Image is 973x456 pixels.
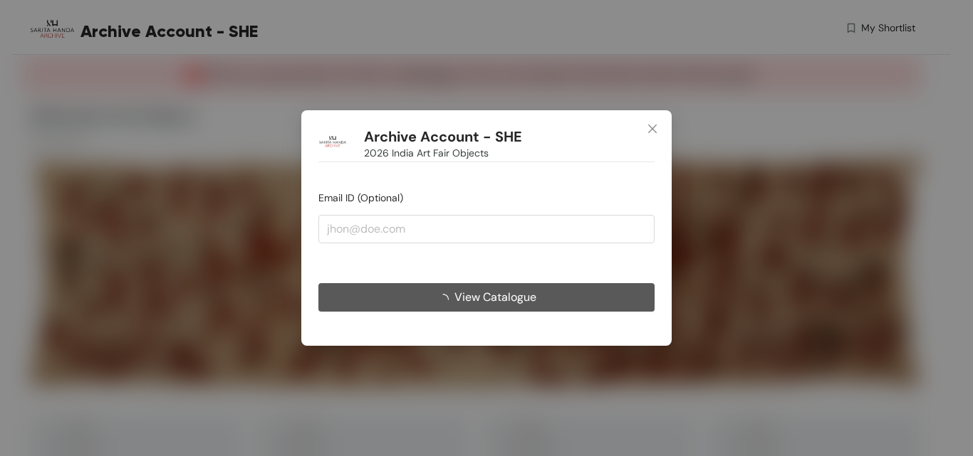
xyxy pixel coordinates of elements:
input: jhon@doe.com [318,215,655,243]
button: View Catalogue [318,283,655,312]
span: close [647,123,658,134]
span: Email ID (Optional) [318,191,403,204]
span: loading [437,294,454,305]
img: Buyer Portal [318,127,347,156]
span: 2026 India Art Fair Objects [364,145,489,161]
h1: Archive Account - SHE [364,128,522,146]
button: Close [633,110,672,149]
span: View Catalogue [454,288,536,306]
